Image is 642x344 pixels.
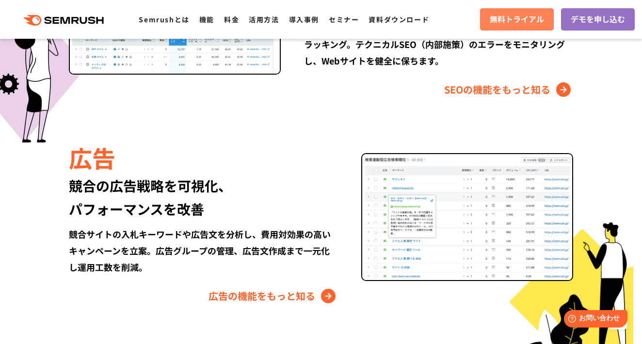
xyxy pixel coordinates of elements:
div: 広告 [69,141,338,174]
a: SEOの機能をもっと知る [444,82,573,97]
span: デモを申し込む [571,13,625,26]
a: 資料ダウンロード [369,15,429,24]
iframe: Help widget launcher [556,306,631,333]
a: Semrushとは [139,15,189,24]
span: 無料トライアル [490,13,544,26]
a: 広告の機能をもっと知る [209,288,338,304]
a: デモを申し込む [561,8,635,31]
div: 競合分析を軸にSEOのターゲットキーワードを発見、順位変動をトラッキング。テクニカルSEO（内部施策）のエラーをモニタリングし、Webサイトを健全に保ちます。 [304,19,573,69]
a: 料金 [224,15,239,24]
div: 競合の広告戦略を可視化、 パフォーマンスを改善 [69,174,338,220]
a: 無料トライアル [480,8,554,31]
a: セミナー [329,15,359,24]
a: 導入事例 [289,15,319,24]
a: 活用方法 [249,15,279,24]
div: 競合サイトの入札キーワードや広告文を分析し、費用対効果の高いキャンペーンを立案。広告グループの管理、広告文作成まで一元化し運用工数を削減。 [69,226,338,275]
a: 機能 [199,15,214,24]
